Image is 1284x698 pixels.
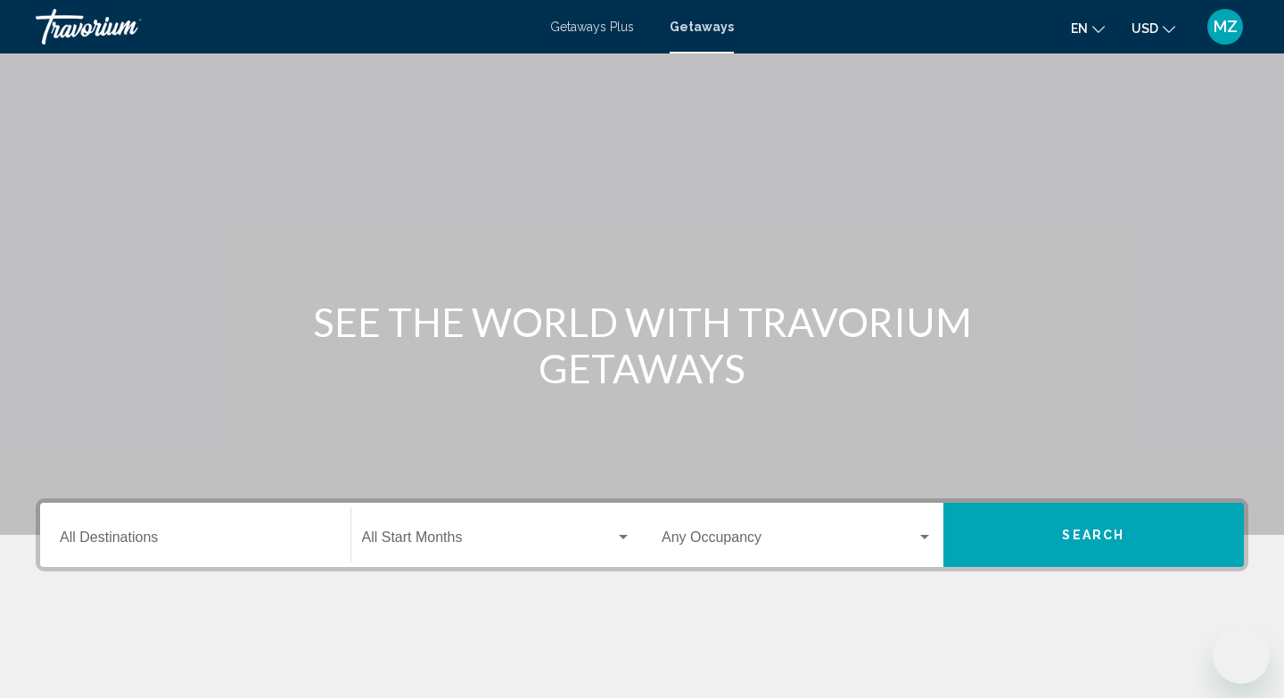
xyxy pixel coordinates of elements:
button: Search [943,503,1245,567]
a: Getaways Plus [550,20,634,34]
span: Search [1062,529,1124,543]
span: en [1071,21,1088,36]
button: Change language [1071,15,1105,41]
h1: SEE THE WORLD WITH TRAVORIUM GETAWAYS [308,299,976,391]
button: User Menu [1202,8,1248,45]
button: Change currency [1132,15,1175,41]
div: Search widget [40,503,1244,567]
span: USD [1132,21,1158,36]
a: Getaways [670,20,734,34]
iframe: Button to launch messaging window [1213,627,1270,684]
span: MZ [1214,18,1238,36]
a: Travorium [36,9,532,45]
